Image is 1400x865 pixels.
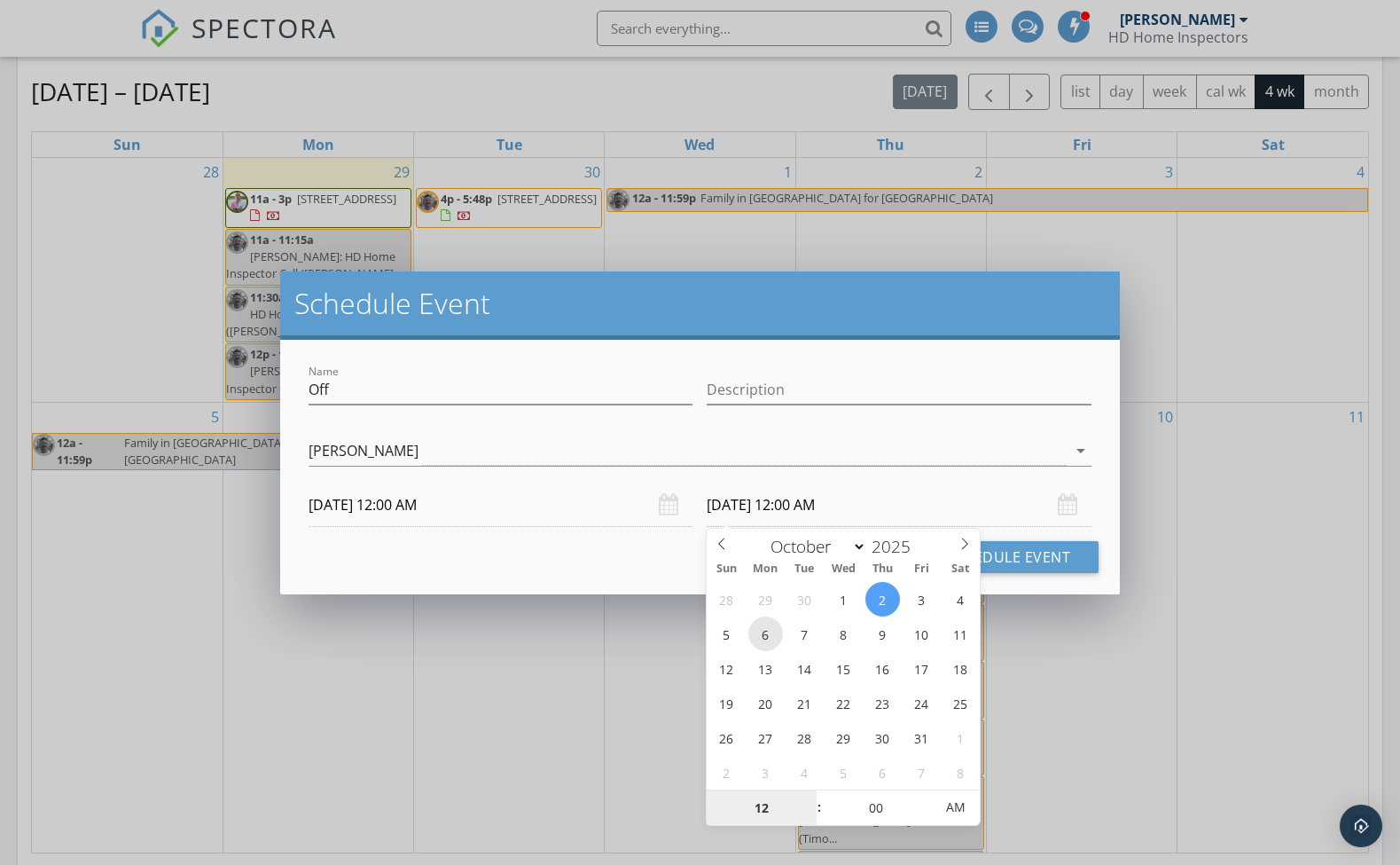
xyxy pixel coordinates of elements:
[904,686,939,720] span: October 24, 2025
[865,686,900,720] span: October 23, 2025
[707,484,1091,527] input: Select date
[709,651,744,686] span: October 12, 2025
[709,617,744,651] span: October 5, 2025
[748,582,783,617] span: September 29, 2025
[943,617,978,651] span: October 11, 2025
[787,720,822,755] span: October 28, 2025
[943,651,978,686] span: October 18, 2025
[902,563,941,575] span: Fri
[709,582,744,617] span: September 28, 2025
[943,720,978,755] span: November 1, 2025
[865,720,900,755] span: October 30, 2025
[787,755,822,790] span: November 4, 2025
[746,563,785,575] span: Mon
[787,582,822,617] span: September 30, 2025
[904,617,939,651] span: October 10, 2025
[826,651,861,686] span: October 15, 2025
[943,582,978,617] span: October 4, 2025
[865,651,900,686] span: October 16, 2025
[309,484,693,527] input: Select date
[748,755,783,790] span: November 3, 2025
[826,582,861,617] span: October 1, 2025
[785,563,824,575] span: Tue
[866,535,925,558] input: Year
[904,582,939,617] span: October 3, 2025
[917,541,1099,573] button: Schedule Event
[865,755,900,790] span: November 6, 2025
[826,755,861,790] span: November 5, 2025
[787,651,822,686] span: October 14, 2025
[709,755,744,790] span: November 2, 2025
[748,651,783,686] span: October 13, 2025
[904,651,939,686] span: October 17, 2025
[309,443,418,459] div: [PERSON_NAME]
[748,686,783,720] span: October 20, 2025
[826,720,861,755] span: October 29, 2025
[787,617,822,651] span: October 7, 2025
[709,686,744,720] span: October 19, 2025
[863,563,902,575] span: Thu
[748,720,783,755] span: October 27, 2025
[931,790,980,825] span: Click to toggle
[904,720,939,755] span: October 31, 2025
[943,755,978,790] span: November 8, 2025
[865,617,900,651] span: October 9, 2025
[817,790,822,825] span: :
[824,563,863,575] span: Wed
[943,686,978,720] span: October 25, 2025
[826,617,861,651] span: October 8, 2025
[865,582,900,617] span: October 2, 2025
[707,563,746,575] span: Sun
[941,563,980,575] span: Sat
[1340,805,1382,847] div: Open Intercom Messenger
[787,686,822,720] span: October 21, 2025
[826,686,861,720] span: October 22, 2025
[748,617,783,651] span: October 6, 2025
[904,755,939,790] span: November 7, 2025
[1070,440,1091,461] i: arrow_drop_down
[709,720,744,755] span: October 26, 2025
[294,286,1106,321] h2: Schedule Event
